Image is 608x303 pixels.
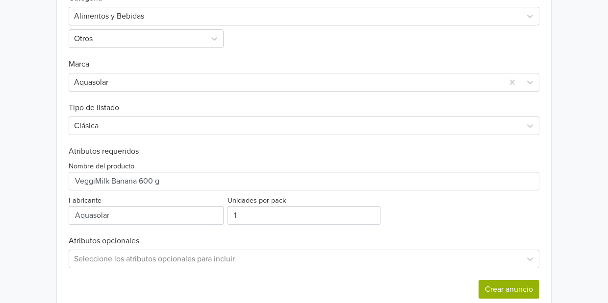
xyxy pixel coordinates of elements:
[69,92,539,113] h6: Tipo de listado
[69,161,134,172] label: Nombre del producto
[69,48,539,69] h6: Marca
[479,280,539,299] button: Crear anuncio
[69,195,101,206] label: Fabricante
[69,147,539,156] h6: Atributos requeridos
[228,195,286,206] label: Unidades por pack
[69,236,539,246] h6: Atributos opcionales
